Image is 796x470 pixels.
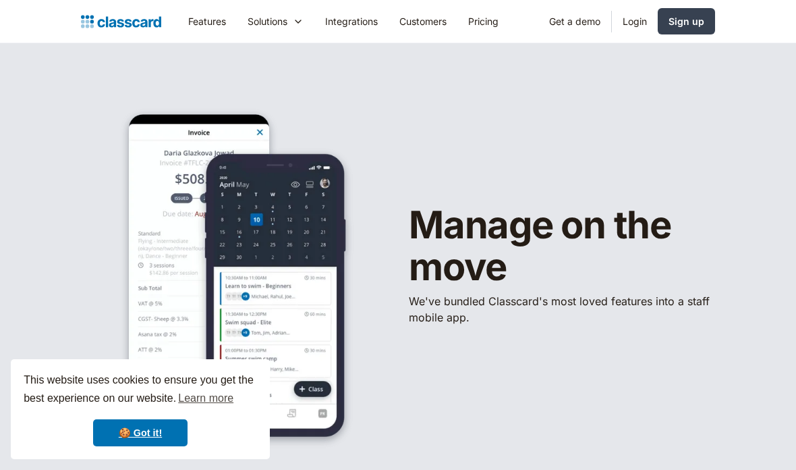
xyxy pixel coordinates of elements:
div: Sign up [669,14,704,28]
span: This website uses cookies to ensure you get the best experience on our website. [24,372,257,409]
div: cookieconsent [11,359,270,459]
a: Pricing [457,6,509,36]
a: Sign up [658,8,715,34]
a: Login [612,6,658,36]
h1: Manage on the move [409,205,715,288]
a: Get a demo [538,6,611,36]
div: Solutions [248,14,287,28]
a: Features [177,6,237,36]
p: We've bundled ​Classcard's most loved features into a staff mobile app. [409,293,715,325]
a: Integrations [314,6,389,36]
a: dismiss cookie message [93,419,188,446]
div: Solutions [237,6,314,36]
a: Customers [389,6,457,36]
a: Logo [81,12,161,31]
a: learn more about cookies [176,388,235,409]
